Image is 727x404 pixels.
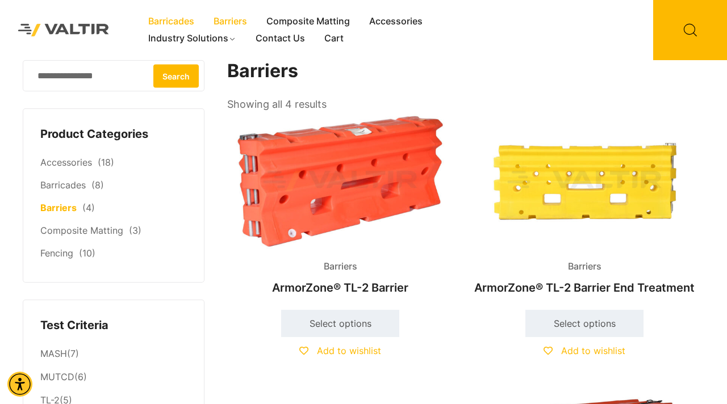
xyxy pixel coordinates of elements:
[82,202,95,213] span: (4)
[40,371,74,382] a: MUTCD
[281,310,399,337] a: Select options for “ArmorZone® TL-2 Barrier”
[79,247,95,259] span: (10)
[40,157,92,168] a: Accessories
[40,348,67,359] a: MASH
[561,345,625,356] span: Add to wishlist
[139,30,246,47] a: Industry Solutions
[471,275,697,300] h2: ArmorZone® TL-2 Barrier End Treatment
[40,126,187,143] h4: Product Categories
[23,60,204,91] input: Search for:
[471,113,697,249] img: Barriers
[153,64,199,87] button: Search
[9,14,119,45] img: Valtir Rentals
[204,13,257,30] a: Barriers
[40,202,77,213] a: Barriers
[227,275,453,300] h2: ArmorZone® TL-2 Barrier
[40,225,123,236] a: Composite Matting
[315,30,353,47] a: Cart
[227,113,453,300] a: BarriersArmorZone® TL-2 Barrier
[246,30,315,47] a: Contact Us
[139,13,204,30] a: Barricades
[7,372,32,397] div: Accessibility Menu
[91,179,104,191] span: (8)
[315,258,366,275] span: Barriers
[227,95,327,114] p: Showing all 4 results
[360,13,432,30] a: Accessories
[299,345,381,356] a: Add to wishlist
[525,310,644,337] a: Select options for “ArmorZone® TL-2 Barrier End Treatment”
[257,13,360,30] a: Composite Matting
[40,366,187,389] li: (6)
[40,179,86,191] a: Barricades
[40,247,73,259] a: Fencing
[40,342,187,365] li: (7)
[559,258,610,275] span: Barriers
[40,317,187,334] h4: Test Criteria
[98,157,114,168] span: (18)
[129,225,141,236] span: (3)
[227,60,699,82] h1: Barriers
[317,345,381,356] span: Add to wishlist
[471,113,697,300] a: BarriersArmorZone® TL-2 Barrier End Treatment
[544,345,625,356] a: Add to wishlist
[227,113,453,249] img: Barriers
